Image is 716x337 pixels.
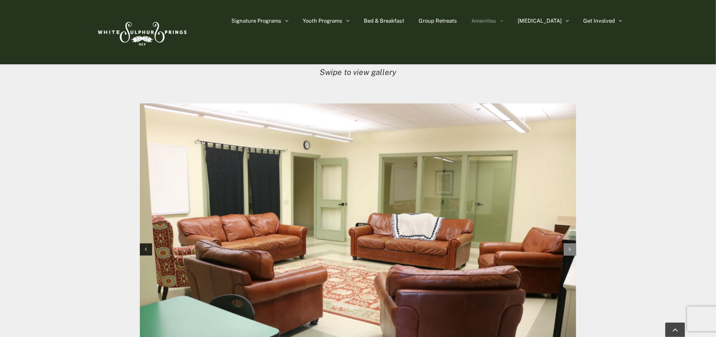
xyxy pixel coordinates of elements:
span: Bed & Breakfast [364,18,404,23]
span: Group Retreats [419,18,457,23]
span: [MEDICAL_DATA] [518,18,562,23]
div: Previous slide [140,243,152,256]
div: Next slide [564,243,576,256]
span: Get Involved [583,18,615,23]
span: Youth Programs [303,18,342,23]
span: Signature Programs [231,18,281,23]
img: White Sulphur Springs Logo [94,13,189,51]
em: Swipe to view gallery [320,68,396,77]
span: Amenities [471,18,496,23]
